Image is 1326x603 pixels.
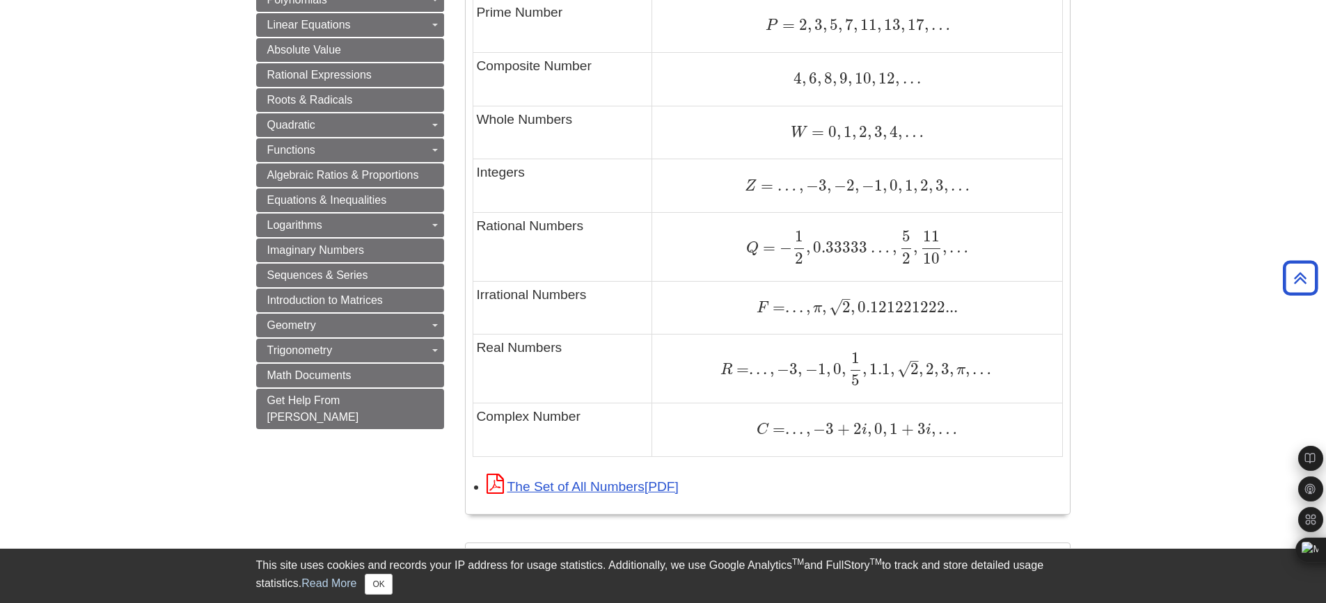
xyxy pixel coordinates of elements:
span: 0 [887,176,898,195]
span: . [749,360,753,378]
span: Absolute Value [267,44,341,56]
span: , [898,122,902,141]
span: 0 [824,122,837,141]
span: Z [745,179,757,194]
span: , [883,176,887,195]
span: 1 [851,348,860,367]
span: 2 [910,360,919,378]
span: Imaginary Numbers [267,244,365,256]
h2: You'll use it... [466,543,1070,580]
span: , [838,15,842,34]
span: , [796,176,803,195]
span: … [902,122,924,141]
span: W [791,125,807,140]
span: 1 [795,227,803,246]
span: π [810,300,822,316]
span: Rational Expressions [267,69,372,81]
span: 4 [794,69,802,88]
span: 3 [933,176,944,195]
td: Real Numbers [473,335,652,403]
span: . [907,69,914,88]
span: 6 [806,69,817,88]
span: 1 [887,419,898,438]
span: = [732,360,749,378]
span: , [837,122,841,141]
span: … [947,238,968,257]
span: 5 [827,15,838,34]
span: 0 [871,419,883,438]
span: , [806,238,810,257]
span: = [807,122,824,141]
span: . [914,69,921,88]
span: … [929,15,950,34]
span: = [778,15,795,34]
span: R [720,362,732,378]
a: Introduction to Matrices [256,289,444,312]
span: 12 [876,69,895,88]
span: C [757,422,768,437]
span: , [851,298,855,316]
span: Sequences & Series [267,269,368,281]
span: Linear Equations [267,19,351,31]
a: Linear Equations [256,13,444,37]
span: √ [829,298,842,316]
a: Absolute Value [256,38,444,62]
span: … [948,176,970,195]
td: Rational Numbers [473,213,652,281]
span: 0 [830,360,842,378]
span: = [759,238,775,257]
span: 3 [826,419,834,438]
span: , [853,15,858,34]
span: 5 [902,227,910,246]
span: + [898,419,914,438]
span: Quadratic [267,119,315,131]
span: . [789,419,796,438]
span: , [767,360,774,378]
span: 9 [837,69,848,88]
span: − [775,238,792,257]
span: 1 [874,176,883,195]
span: , [848,69,852,88]
a: Back to Top [1278,268,1323,287]
span: 7 [842,15,853,34]
span: − [831,176,846,195]
span: 3 [914,419,926,438]
a: Link opens in new window [487,479,679,494]
span: 13 [881,15,901,34]
td: Composite Number [473,52,652,106]
span: . [789,298,796,316]
a: Algebraic Ratios & Proportions [256,163,444,187]
a: Get Help From [PERSON_NAME] [256,389,444,429]
span: √ [897,360,910,378]
span: … [773,176,796,195]
span: = [768,298,785,316]
span: i [926,422,931,437]
span: … [936,419,957,438]
span: 1 [818,360,826,378]
span: – [910,351,919,370]
a: Equations & Inequalities [256,188,444,212]
span: , [913,176,917,195]
span: , [877,15,881,34]
span: 3 [812,15,823,34]
span: , [867,419,871,438]
span: 3 [789,360,798,378]
span: , [827,176,831,195]
span: , [842,360,846,378]
div: This site uses cookies and records your IP address for usage statistics. Additionally, we use Goo... [256,557,1071,595]
span: , [890,238,897,257]
span: = [757,176,773,195]
span: − [810,419,826,438]
span: − [803,176,819,195]
span: , [855,176,859,195]
span: . [796,298,803,316]
span: Get Help From [PERSON_NAME] [267,394,359,423]
span: , [942,238,947,257]
span: , [934,360,938,378]
span: 0.33333 [810,238,867,257]
span: π [954,362,965,378]
span: 2 [902,249,910,268]
span: , [924,15,929,34]
button: Close [365,574,392,595]
a: Sequences & Series [256,264,444,287]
